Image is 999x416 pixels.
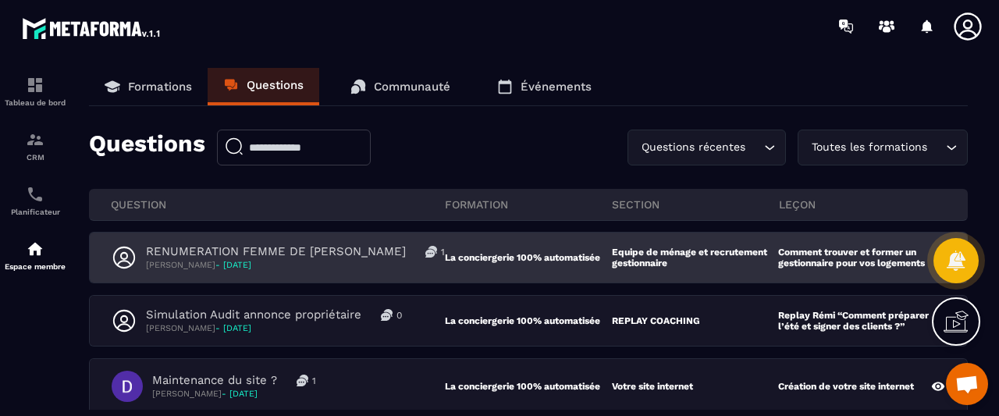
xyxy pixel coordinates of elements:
[445,252,612,263] p: La conciergerie 100% automatisée
[146,322,402,334] p: [PERSON_NAME]
[26,240,44,258] img: automations
[146,308,361,322] p: Simulation Audit annonce propriétaire
[381,309,393,321] img: messages
[89,130,205,165] p: Questions
[612,381,693,392] p: Votre site internet
[128,80,192,94] p: Formations
[482,68,607,105] a: Événements
[222,389,258,399] span: - [DATE]
[26,76,44,94] img: formation
[26,130,44,149] img: formation
[4,98,66,107] p: Tableau de bord
[798,130,968,165] div: Search for option
[4,173,66,228] a: schedulerschedulerPlanificateur
[4,153,66,162] p: CRM
[146,259,445,271] p: [PERSON_NAME]
[312,375,316,387] p: 1
[521,80,592,94] p: Événements
[146,244,406,259] p: RENUMERATION FEMME DE [PERSON_NAME]
[26,185,44,204] img: scheduler
[748,139,760,156] input: Search for option
[4,119,66,173] a: formationformationCRM
[4,64,66,119] a: formationformationTableau de bord
[445,315,612,326] p: La conciergerie 100% automatisée
[215,323,251,333] span: - [DATE]
[425,246,437,258] img: messages
[396,309,402,322] p: 0
[779,197,946,212] p: leçon
[111,197,445,212] p: QUESTION
[208,68,319,105] a: Questions
[778,381,914,392] p: Création de votre site internet
[627,130,786,165] div: Search for option
[152,388,316,400] p: [PERSON_NAME]
[152,373,277,388] p: Maintenance du site ?
[4,228,66,283] a: automationsautomationsEspace membre
[247,78,304,92] p: Questions
[612,315,700,326] p: REPLAY COACHING
[445,197,612,212] p: FORMATION
[930,139,942,156] input: Search for option
[638,139,748,156] span: Questions récentes
[612,197,779,212] p: section
[335,68,466,105] a: Communauté
[778,247,937,268] p: Comment trouver et former un gestionnaire pour vos logements
[441,246,445,258] p: 1
[374,80,450,94] p: Communauté
[4,262,66,271] p: Espace membre
[215,260,251,270] span: - [DATE]
[778,310,937,332] p: Replay Rémi “Comment préparer l’été et signer des clients ?”
[22,14,162,42] img: logo
[808,139,930,156] span: Toutes les formations
[445,381,612,392] p: La conciergerie 100% automatisée
[946,363,988,405] a: Ouvrir le chat
[4,208,66,216] p: Planificateur
[89,68,208,105] a: Formations
[612,247,779,268] p: Equipe de ménage et recrutement gestionnaire
[297,375,308,386] img: messages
